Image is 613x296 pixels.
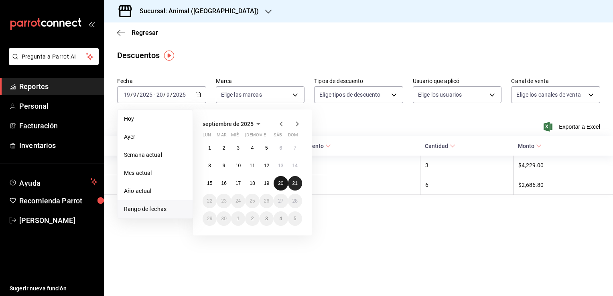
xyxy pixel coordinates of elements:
[245,211,259,226] button: 2 de octubre de 2025
[124,205,186,213] span: Rango de fechas
[420,175,513,195] th: 6
[166,91,170,98] input: --
[124,133,186,141] span: Ayer
[278,180,283,186] abbr: 20 de septiembre de 2025
[173,91,186,98] input: ----
[235,163,241,168] abbr: 10 de septiembre de 2025
[274,176,288,191] button: 20 de septiembre de 2025
[132,29,158,36] span: Regresar
[207,198,212,204] abbr: 22 de septiembre de 2025
[288,211,302,226] button: 5 de octubre de 2025
[235,198,241,204] abbr: 24 de septiembre de 2025
[418,91,462,99] span: Elige los usuarios
[123,91,130,98] input: --
[19,215,97,226] span: [PERSON_NAME]
[163,91,166,98] span: /
[137,91,139,98] span: /
[260,194,274,208] button: 26 de septiembre de 2025
[117,49,160,61] div: Descuentos
[133,91,137,98] input: --
[216,78,305,84] label: Marca
[288,176,302,191] button: 21 de septiembre de 2025
[513,156,613,175] th: $4,229.00
[203,194,217,208] button: 22 de septiembre de 2025
[217,132,226,141] abbr: martes
[245,141,259,155] button: 4 de septiembre de 2025
[413,78,502,84] label: Usuario que aplicó
[274,158,288,173] button: 13 de septiembre de 2025
[203,158,217,173] button: 8 de septiembre de 2025
[260,211,274,226] button: 3 de octubre de 2025
[117,78,206,84] label: Fecha
[420,156,513,175] th: 3
[274,141,288,155] button: 6 de septiembre de 2025
[156,91,163,98] input: --
[260,141,274,155] button: 5 de septiembre de 2025
[264,198,269,204] abbr: 26 de septiembre de 2025
[511,78,600,84] label: Canal de venta
[124,187,186,195] span: Año actual
[250,163,255,168] abbr: 11 de septiembre de 2025
[274,132,282,141] abbr: sábado
[518,143,542,149] span: Monto
[221,198,226,204] abbr: 23 de septiembre de 2025
[104,175,272,195] th: [PERSON_NAME]
[10,284,97,293] span: Sugerir nueva función
[19,140,97,151] span: Inventarios
[203,132,211,141] abbr: lunes
[260,176,274,191] button: 19 de septiembre de 2025
[294,216,296,221] abbr: 5 de octubre de 2025
[250,198,255,204] abbr: 25 de septiembre de 2025
[221,216,226,221] abbr: 30 de septiembre de 2025
[292,198,298,204] abbr: 28 de septiembre de 2025
[221,180,226,186] abbr: 16 de septiembre de 2025
[231,132,239,141] abbr: miércoles
[288,158,302,173] button: 14 de septiembre de 2025
[19,101,97,112] span: Personal
[124,115,186,123] span: Hoy
[237,216,240,221] abbr: 1 de octubre de 2025
[237,145,240,151] abbr: 3 de septiembre de 2025
[272,156,420,175] th: Orden
[245,158,259,173] button: 11 de septiembre de 2025
[231,141,245,155] button: 3 de septiembre de 2025
[164,51,174,61] img: Tooltip marker
[292,180,298,186] abbr: 21 de septiembre de 2025
[203,121,254,127] span: septiembre de 2025
[133,6,259,16] h3: Sucursal: Animal ([GEOGRAPHIC_DATA])
[250,180,255,186] abbr: 18 de septiembre de 2025
[245,176,259,191] button: 18 de septiembre de 2025
[221,91,262,99] span: Elige las marcas
[260,158,274,173] button: 12 de septiembre de 2025
[231,211,245,226] button: 1 de octubre de 2025
[231,176,245,191] button: 17 de septiembre de 2025
[19,177,87,187] span: Ayuda
[288,194,302,208] button: 28 de septiembre de 2025
[235,180,241,186] abbr: 17 de septiembre de 2025
[319,91,380,99] span: Elige tipos de descuento
[217,141,231,155] button: 2 de septiembre de 2025
[22,53,86,61] span: Pregunta a Parrot AI
[217,211,231,226] button: 30 de septiembre de 2025
[88,21,95,27] button: open_drawer_menu
[272,175,420,195] th: Orden
[217,176,231,191] button: 16 de septiembre de 2025
[19,120,97,131] span: Facturación
[231,194,245,208] button: 24 de septiembre de 2025
[208,163,211,168] abbr: 8 de septiembre de 2025
[170,91,173,98] span: /
[264,163,269,168] abbr: 12 de septiembre de 2025
[545,122,600,132] span: Exportar a Excel
[278,198,283,204] abbr: 27 de septiembre de 2025
[314,78,403,84] label: Tipos de descuento
[274,211,288,226] button: 4 de octubre de 2025
[279,216,282,221] abbr: 4 de octubre de 2025
[203,211,217,226] button: 29 de septiembre de 2025
[203,119,263,129] button: septiembre de 2025
[288,141,302,155] button: 7 de septiembre de 2025
[260,132,266,141] abbr: viernes
[223,145,225,151] abbr: 2 de septiembre de 2025
[265,145,268,151] abbr: 5 de septiembre de 2025
[6,58,99,67] a: Pregunta a Parrot AI
[265,216,268,221] abbr: 3 de octubre de 2025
